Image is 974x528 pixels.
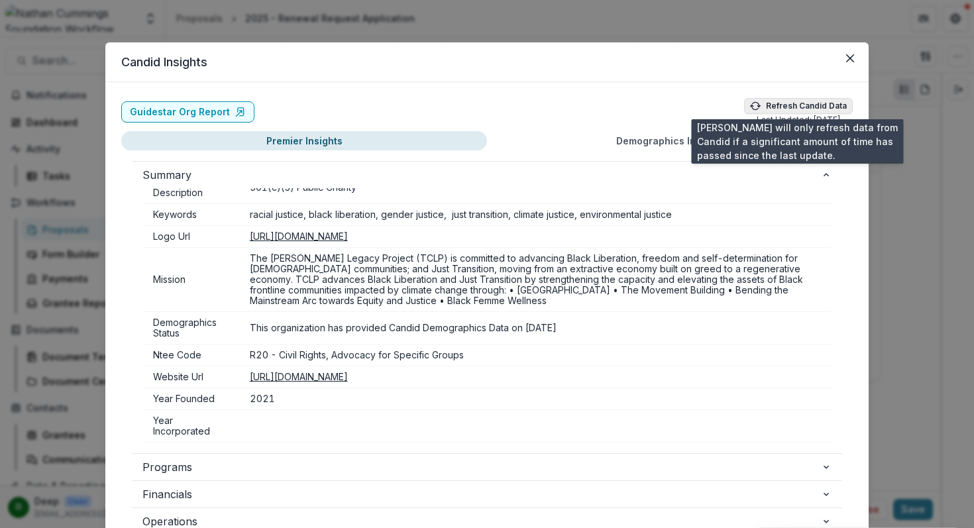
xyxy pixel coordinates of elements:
td: Year Incorporated [142,410,239,443]
span: Programs [142,459,821,475]
button: Demographics Insights [487,131,853,150]
header: Candid Insights [105,42,869,82]
a: [URL][DOMAIN_NAME] [250,371,348,382]
td: This organization has provided Candid Demographics Data on [DATE] [239,312,832,344]
td: Logo Url [142,226,239,248]
button: Close [839,48,861,69]
button: Financials [132,481,842,507]
td: Keywords [142,204,239,226]
button: Programs [132,454,842,480]
td: Mission [142,248,239,312]
td: racial justice, black liberation, gender justice, just transition, climate justice, environmental... [239,204,832,226]
div: Summary [132,188,842,453]
a: [URL][DOMAIN_NAME] [250,231,348,242]
button: Refresh Candid Data [744,98,853,114]
button: Summary [132,162,842,188]
td: Website Url [142,366,239,388]
td: R20 - Civil Rights, Advocacy for Specific Groups [239,344,832,366]
td: Ntee Code [142,344,239,366]
span: Summary [142,167,821,183]
a: Guidestar Org Report [121,101,254,123]
td: Demographics Status [142,312,239,344]
button: Premier Insights [121,131,487,150]
span: Financials [142,486,821,502]
td: The [PERSON_NAME] Legacy Project (TCLP) is committed to advancing Black Liberation, freedom and s... [239,248,832,312]
p: Last Updated: [DATE] [757,114,840,126]
td: 2021 [239,388,832,410]
td: Year Founded [142,388,239,410]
